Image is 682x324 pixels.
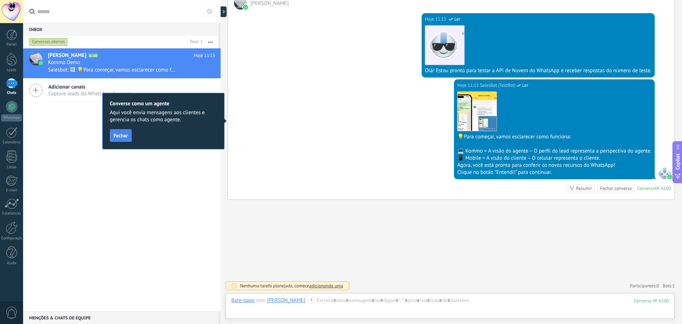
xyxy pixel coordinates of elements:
[267,297,305,303] div: Roni Coelho
[48,84,130,90] span: Adicionar canais
[674,153,681,170] span: Copilot
[457,82,480,89] div: Hoje 11:15
[187,38,203,46] div: Total: 1
[655,185,671,191] div: № A100
[458,92,497,131] img: 223-pt.png
[256,297,266,304] span: com
[667,174,672,179] img: waba.svg
[1,115,22,121] div: WhatsApp
[194,52,215,59] span: Hoje 11:15
[48,52,86,59] span: [PERSON_NAME]
[110,129,132,142] button: Fechar
[425,67,651,74] div: Olá! Estou pronto para testar a API de Nuvem do WhatsApp e receber respostas do número de teste.
[630,283,659,289] a: Participantes:0
[522,82,528,89] span: Ler
[425,16,448,23] div: Hoje 11:15
[48,59,80,66] span: Kommo Demo
[457,169,651,176] div: Clique no botão "Entendi!" para continuar.
[203,36,218,48] button: Mais
[457,155,651,162] div: 📱 Mobile = A visão do cliente – O celular representa o cliente.
[305,297,306,304] span: :
[672,283,675,289] span: 1
[48,67,176,73] span: Salesbot: 🖼 💡Para começar, vamos esclarecer como funciona: 💻 Kommo = A visão do agente – O perfil...
[48,90,130,97] span: Capture leads do WhatsApp & mais!
[576,185,592,192] div: Resumir
[600,185,632,192] div: Fechar conversa
[1,140,22,145] div: Calendário
[1,91,22,95] div: Chats
[663,283,675,289] span: Bots:
[110,100,217,107] h2: Converse como um agente
[1,236,22,241] div: Configurações
[114,133,128,138] span: Fechar
[110,109,217,123] span: Aqui você envia mensagens aos clientes e gerencia os chats como agente.
[634,298,669,304] div: 100
[657,283,659,289] span: 0
[425,26,464,65] img: 183.png
[23,23,218,36] div: Inbox
[38,60,43,65] img: icon
[1,211,22,216] div: Estatísticas
[1,68,22,73] div: Leads
[658,166,671,179] span: SalesBot
[23,311,218,324] div: Menções & Chats de equipe
[309,283,343,289] span: adicionando uma
[1,165,22,170] div: Listas
[454,16,460,23] span: Ler
[220,6,227,17] div: Mostrar
[1,261,22,266] div: Ajuda
[88,53,98,58] span: A100
[637,185,655,191] div: Conversa
[480,82,515,89] span: SalesBot (TestBot)
[1,188,22,193] div: E-mail
[23,48,221,78] a: avataricon[PERSON_NAME]A100Hoje 11:15Kommo DemoSalesbot: 🖼 💡Para começar, vamos esclarecer como f...
[1,42,22,47] div: Painel
[457,133,651,140] div: 💡Para começar, vamos esclarecer como funciona:
[457,162,651,169] div: Agora, você está pronto para conferir os novos recursos do WhatsApp!
[29,38,68,46] div: Conversas abertas
[243,5,248,10] img: waba.svg
[240,283,343,289] div: Nenhuma tarefa planejada, comece
[457,148,651,155] div: 💻 Kommo = A visão do agente – O perfil do lead representa a perspectiva do agente.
